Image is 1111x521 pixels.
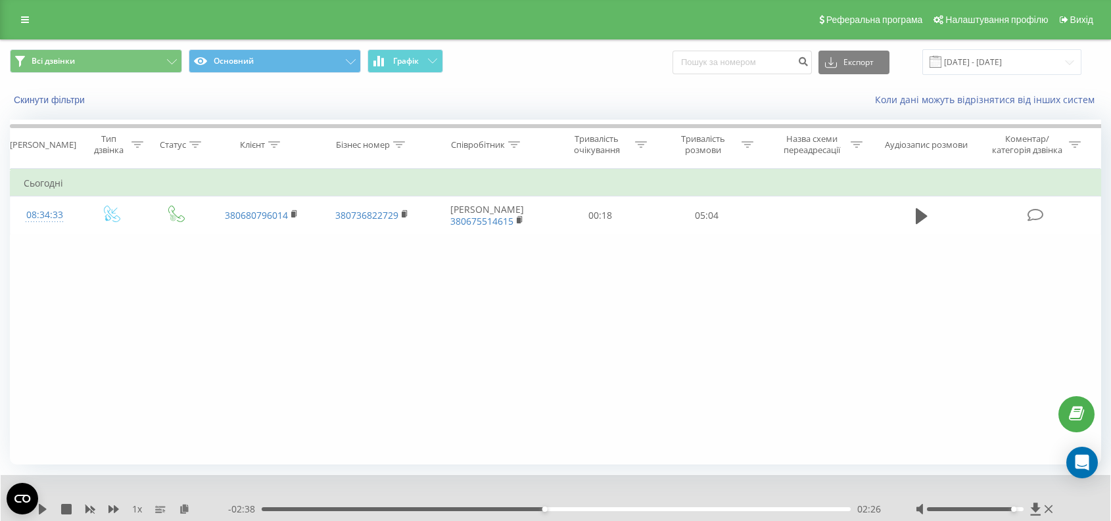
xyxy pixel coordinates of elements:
[1070,14,1093,25] span: Вихід
[1011,507,1016,512] div: Accessibility label
[11,170,1101,196] td: Сьогодні
[668,133,738,156] div: Тривалість розмови
[885,139,968,150] div: Аудіозапис розмови
[547,196,653,235] td: 00:18
[10,94,91,106] button: Скинути фільтри
[10,139,76,150] div: [PERSON_NAME]
[189,49,361,73] button: Основний
[367,49,443,73] button: Графік
[777,133,847,156] div: Назва схеми переадресації
[818,51,889,74] button: Експорт
[826,14,923,25] span: Реферальна програма
[24,202,65,228] div: 08:34:33
[336,139,390,150] div: Бізнес номер
[132,503,142,516] span: 1 x
[561,133,632,156] div: Тривалість очікування
[542,507,548,512] div: Accessibility label
[335,209,398,221] a: 380736822729
[32,56,75,66] span: Всі дзвінки
[945,14,1048,25] span: Налаштування профілю
[393,57,419,66] span: Графік
[240,139,265,150] div: Клієнт
[653,196,760,235] td: 05:04
[451,139,505,150] div: Співробітник
[427,196,546,235] td: [PERSON_NAME]
[228,503,262,516] span: - 02:38
[857,503,881,516] span: 02:26
[10,49,182,73] button: Всі дзвінки
[90,133,128,156] div: Тип дзвінка
[673,51,812,74] input: Пошук за номером
[450,215,513,227] a: 380675514615
[225,209,288,221] a: 380680796014
[989,133,1066,156] div: Коментар/категорія дзвінка
[875,93,1101,106] a: Коли дані можуть відрізнятися вiд інших систем
[1066,447,1098,478] div: Open Intercom Messenger
[160,139,186,150] div: Статус
[7,483,38,514] button: Open CMP widget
